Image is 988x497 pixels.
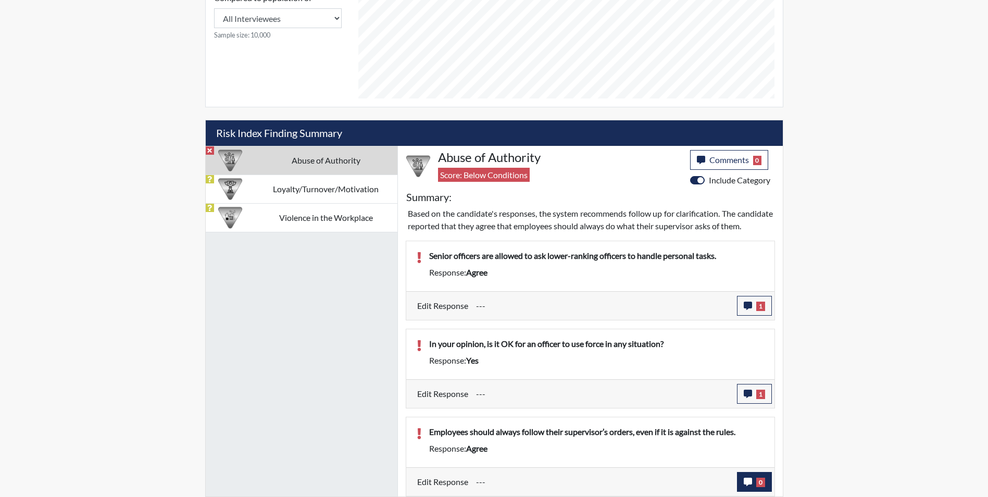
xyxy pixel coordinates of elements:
[466,267,487,277] span: agree
[429,250,764,262] p: Senior officers are allowed to ask lower-ranking officers to handle personal tasks.
[421,266,772,279] div: Response:
[408,207,773,232] p: Based on the candidate's responses, the system recommends follow up for clarification. The candid...
[468,384,737,404] div: Update the test taker's response, the change might impact the score
[406,191,452,203] h5: Summary:
[429,426,764,438] p: Employees should always follow their supervisor’s orders, even if it is against the rules.
[421,442,772,455] div: Response:
[255,146,397,175] td: Abuse of Authority
[417,384,468,404] label: Edit Response
[709,155,749,165] span: Comments
[406,154,430,178] img: CATEGORY%20ICON-01.94e51fac.png
[417,472,468,492] label: Edit Response
[429,338,764,350] p: In your opinion, is it OK for an officer to use force in any situation?
[753,156,762,165] span: 0
[756,302,765,311] span: 1
[255,175,397,203] td: Loyalty/Turnover/Motivation
[421,354,772,367] div: Response:
[756,478,765,487] span: 0
[214,30,342,40] small: Sample size: 10,000
[218,177,242,201] img: CATEGORY%20ICON-17.40ef8247.png
[737,472,772,492] button: 0
[206,120,783,146] h5: Risk Index Finding Summary
[737,296,772,316] button: 1
[438,150,682,165] h4: Abuse of Authority
[417,296,468,316] label: Edit Response
[468,296,737,316] div: Update the test taker's response, the change might impact the score
[466,443,487,453] span: agree
[438,168,530,182] span: Score: Below Conditions
[756,390,765,399] span: 1
[255,203,397,232] td: Violence in the Workplace
[218,148,242,172] img: CATEGORY%20ICON-01.94e51fac.png
[466,355,479,365] span: yes
[737,384,772,404] button: 1
[709,174,770,187] label: Include Category
[218,206,242,230] img: CATEGORY%20ICON-26.eccbb84f.png
[690,150,769,170] button: Comments0
[468,472,737,492] div: Update the test taker's response, the change might impact the score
